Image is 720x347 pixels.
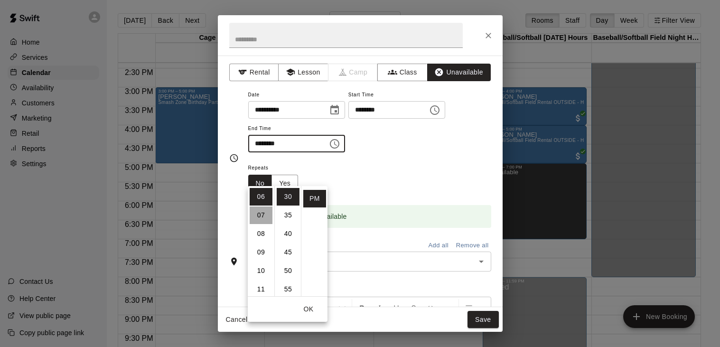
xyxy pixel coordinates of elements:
[468,311,499,328] button: Save
[248,175,272,192] button: No
[475,255,488,268] button: Open
[377,64,427,81] button: Class
[271,175,298,192] button: Yes
[250,188,272,206] li: 6 hours
[480,27,497,44] button: Close
[248,186,274,296] ul: Select hours
[229,153,239,163] svg: Timing
[277,262,299,280] li: 50 minutes
[303,190,326,207] li: PM
[229,257,239,266] svg: Rooms
[248,279,491,294] span: Notes
[388,299,404,316] button: Format Underline
[439,299,456,316] button: Insert Link
[348,89,445,102] span: Start Time
[325,101,344,120] button: Choose date, selected date is Aug 17, 2025
[277,206,299,224] li: 35 minutes
[250,206,272,224] li: 7 hours
[454,238,491,253] button: Remove all
[423,238,454,253] button: Add all
[248,89,345,102] span: Date
[278,64,328,81] button: Lesson
[277,169,299,187] li: 25 minutes
[425,101,444,120] button: Choose time, selected time is 6:00 PM
[301,186,327,296] ul: Select meridiem
[250,262,272,280] li: 10 hours
[250,244,272,261] li: 9 hours
[277,188,299,206] li: 30 minutes
[328,64,378,81] span: Camps can only be created in the Services page
[229,64,279,81] button: Rental
[303,171,326,189] li: AM
[427,64,491,81] button: Unavailable
[250,281,272,298] li: 11 hours
[277,281,299,298] li: 55 minutes
[354,299,370,316] button: Format Bold
[325,134,344,153] button: Choose time, selected time is 6:30 PM
[248,122,345,135] span: End Time
[250,225,272,243] li: 8 hours
[422,299,439,316] button: Insert Code
[248,175,299,192] div: outlined button group
[277,244,299,261] li: 45 minutes
[405,299,421,316] button: Format Strikethrough
[248,162,306,175] span: Repeats
[371,299,387,316] button: Format Italics
[461,299,477,316] button: Left Align
[274,186,301,296] ul: Select minutes
[222,311,252,328] button: Cancel
[293,300,324,318] button: OK
[277,225,299,243] li: 40 minutes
